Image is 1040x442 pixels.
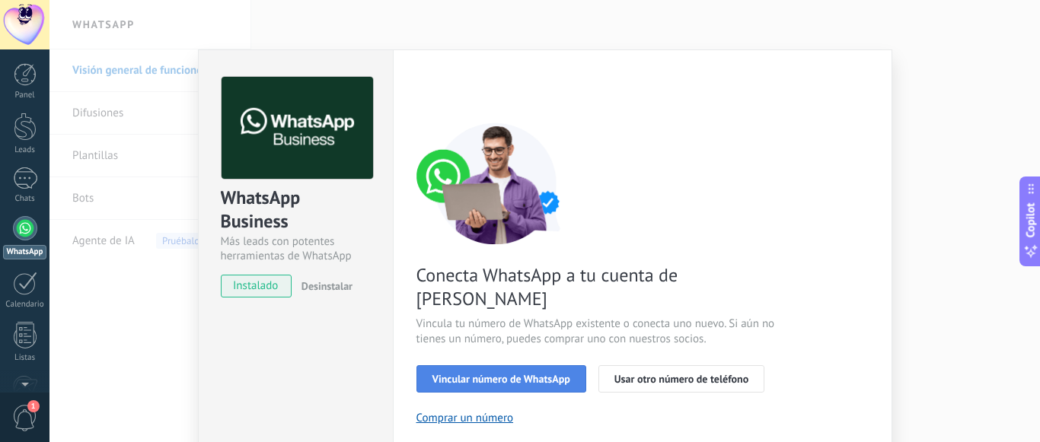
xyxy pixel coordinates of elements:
span: Vincula tu número de WhatsApp existente o conecta uno nuevo. Si aún no tienes un número, puedes c... [416,316,779,347]
span: 1 [27,400,40,412]
div: Panel [3,91,47,100]
button: Desinstalar [295,275,353,297]
button: Vincular número de WhatsApp [416,365,586,393]
button: Comprar un número [416,411,514,425]
img: logo_main.png [222,77,373,180]
div: WhatsApp [3,245,46,259]
span: Desinstalar [301,279,353,293]
span: Vincular número de WhatsApp [432,374,570,384]
div: Leads [3,145,47,155]
span: Usar otro número de teléfono [614,374,748,384]
img: connect number [416,122,576,244]
div: Listas [3,353,47,363]
div: Chats [3,194,47,204]
div: Más leads con potentes herramientas de WhatsApp [221,234,371,263]
span: Copilot [1023,202,1038,237]
span: instalado [222,275,291,297]
div: WhatsApp Business [221,186,371,234]
span: Conecta WhatsApp a tu cuenta de [PERSON_NAME] [416,263,779,310]
div: Calendario [3,300,47,310]
button: Usar otro número de teléfono [598,365,764,393]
